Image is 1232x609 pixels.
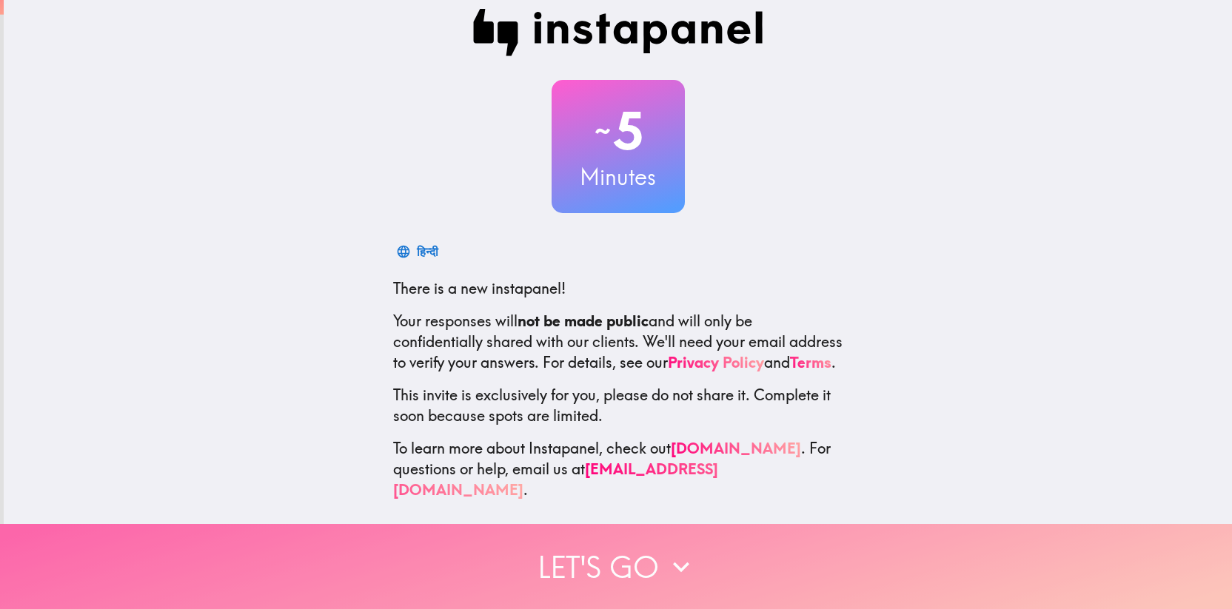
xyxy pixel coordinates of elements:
span: There is a new instapanel! [393,279,566,297]
p: This invite is exclusively for you, please do not share it. Complete it soon because spots are li... [393,385,843,426]
b: not be made public [518,312,649,330]
h2: 5 [552,101,685,161]
img: Instapanel [473,9,763,56]
a: [EMAIL_ADDRESS][DOMAIN_NAME] [393,460,718,499]
button: हिन्दी [393,237,444,266]
a: [DOMAIN_NAME] [671,439,801,457]
a: Privacy Policy [668,353,764,371]
div: हिन्दी [417,241,438,262]
p: To learn more about Instapanel, check out . For questions or help, email us at . [393,438,843,500]
span: ~ [592,109,613,153]
p: Your responses will and will only be confidentially shared with our clients. We'll need your emai... [393,311,843,373]
h3: Minutes [552,161,685,192]
a: Terms [790,353,831,371]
